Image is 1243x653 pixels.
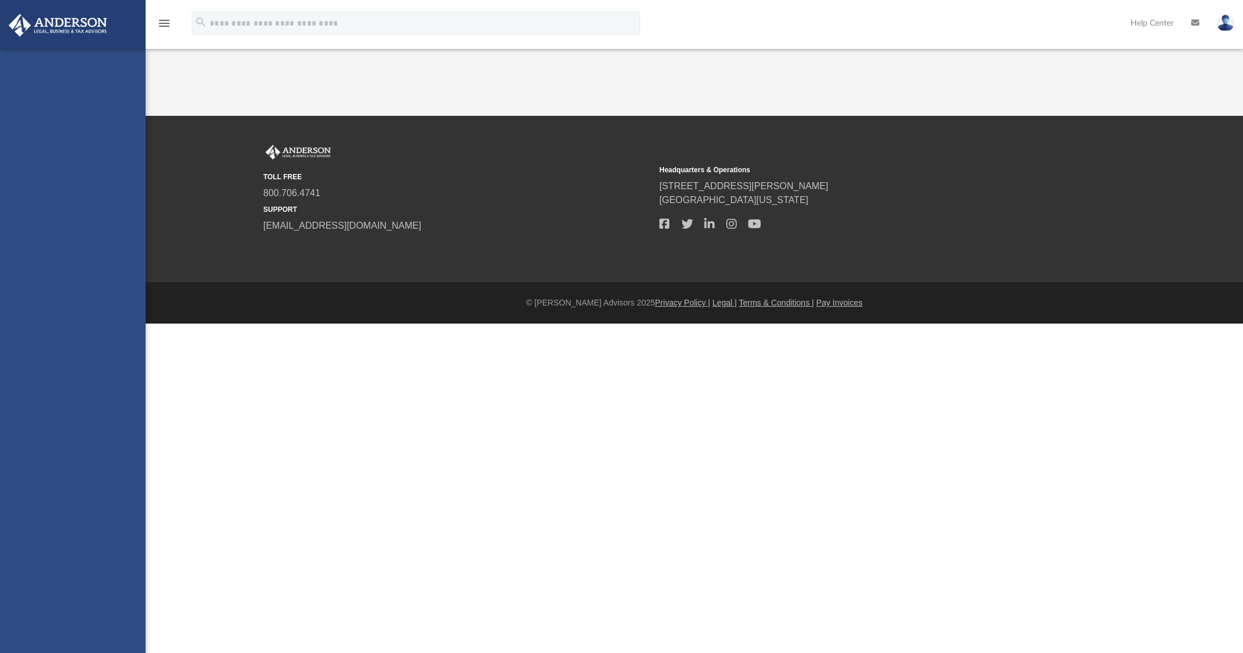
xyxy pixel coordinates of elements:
a: 800.706.4741 [263,188,320,198]
small: SUPPORT [263,204,651,215]
a: Pay Invoices [816,298,862,307]
a: Terms & Conditions | [739,298,814,307]
small: Headquarters & Operations [659,165,1047,175]
small: TOLL FREE [263,172,651,182]
i: search [195,16,207,29]
img: Anderson Advisors Platinum Portal [5,14,111,37]
a: [STREET_ADDRESS][PERSON_NAME] [659,181,828,191]
img: User Pic [1217,15,1234,31]
div: © [PERSON_NAME] Advisors 2025 [146,297,1243,309]
a: Privacy Policy | [655,298,711,307]
i: menu [157,16,171,30]
a: [EMAIL_ADDRESS][DOMAIN_NAME] [263,221,421,230]
a: menu [157,22,171,30]
a: Legal | [712,298,737,307]
img: Anderson Advisors Platinum Portal [263,145,333,160]
a: [GEOGRAPHIC_DATA][US_STATE] [659,195,808,205]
